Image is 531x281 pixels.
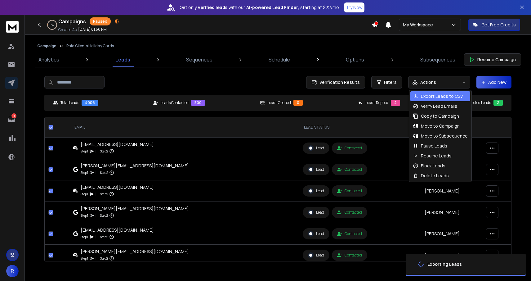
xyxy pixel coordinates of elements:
[35,52,63,67] a: Analytics
[421,143,447,149] p: Pause Leads
[342,52,368,67] a: Options
[337,146,362,151] div: Contacted
[308,145,324,151] div: Lead
[66,43,114,48] p: Paid Clients Holiday Cards
[308,167,324,172] div: Lead
[81,255,88,261] p: Step 1
[308,252,324,258] div: Lead
[81,191,88,197] p: Step 1
[421,180,483,202] td: [PERSON_NAME]
[299,117,421,138] th: LEAD STATUS
[100,234,108,240] p: Step 2
[269,56,290,63] p: Schedule
[11,113,16,118] p: 13
[100,170,108,176] p: Step 2
[115,56,130,63] p: Leads
[421,223,483,245] td: [PERSON_NAME]
[69,117,299,138] th: EMAIL
[337,253,362,258] div: Contacted
[81,170,88,176] p: Step 1
[182,52,216,67] a: Sequences
[100,212,108,219] p: Step 2
[464,53,521,66] button: Resume Campaign
[37,43,56,48] button: Campaign
[306,76,365,88] button: Verification Results
[337,167,362,172] div: Contacted
[58,18,86,25] h1: Campaigns
[191,100,205,106] div: 500
[421,245,483,266] td: [PERSON_NAME]
[112,52,134,67] a: Leads
[421,113,459,119] p: Copy to Campaign
[421,133,468,139] p: Move to Subsequence
[308,210,324,215] div: Lead
[267,100,291,105] p: Leads Opened
[6,21,19,33] img: logo
[337,210,362,215] div: Contacted
[308,188,324,194] div: Lead
[468,19,520,31] button: Get Free Credits
[403,22,435,28] p: My Workspace
[337,188,362,193] div: Contacted
[346,4,363,11] p: Try Now
[81,227,154,233] div: [EMAIL_ADDRESS][DOMAIN_NAME]
[421,153,452,159] p: Resume Leads
[476,76,511,88] button: Add New
[90,17,111,25] div: Paused
[6,265,19,277] button: R
[421,173,449,179] p: Delete Leads
[365,100,388,105] p: Leads Replied
[81,141,154,147] div: [EMAIL_ADDRESS][DOMAIN_NAME]
[417,52,459,67] a: Subsequences
[38,56,59,63] p: Analytics
[421,93,463,99] p: Export Leads to CSV
[481,22,516,28] p: Get Free Credits
[462,100,491,105] p: Completed Leads
[81,184,154,190] div: [EMAIL_ADDRESS][DOMAIN_NAME]
[421,123,460,129] p: Move to Campaign
[100,148,108,154] p: Step 2
[391,100,400,106] div: 4
[421,103,457,109] p: Verify Lead Emails
[493,100,503,106] div: 2
[198,4,227,11] strong: verified leads
[100,255,108,261] p: Step 2
[308,231,324,237] div: Lead
[293,100,303,106] div: 0
[186,56,212,63] p: Sequences
[81,248,189,255] div: [PERSON_NAME][EMAIL_ADDRESS][DOMAIN_NAME]
[317,79,360,85] span: Verification Results
[60,100,79,105] p: Total Leads
[81,234,88,240] p: Step 1
[78,27,107,32] p: [DATE] 01:56 PM
[5,113,18,126] a: 13
[246,4,299,11] strong: AI-powered Lead Finder,
[344,2,364,12] button: Try Now
[81,212,88,219] p: Step 1
[100,191,108,197] p: Step 2
[58,27,77,32] p: Created At:
[81,206,189,212] div: [PERSON_NAME][EMAIL_ADDRESS][DOMAIN_NAME]
[420,79,436,85] p: Actions
[82,100,98,106] div: 4006
[51,23,54,27] p: 1 %
[265,52,294,67] a: Schedule
[337,231,362,236] div: Contacted
[421,163,445,169] p: Block Leads
[346,56,364,63] p: Options
[421,202,483,223] td: [PERSON_NAME]
[427,261,462,267] div: Exporting Leads
[384,79,397,85] span: Filters
[81,163,189,169] div: [PERSON_NAME][EMAIL_ADDRESS][DOMAIN_NAME]
[371,76,402,88] button: Filters
[180,4,339,11] p: Get only with our starting at $22/mo
[81,148,88,154] p: Step 1
[420,56,455,63] p: Subsequences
